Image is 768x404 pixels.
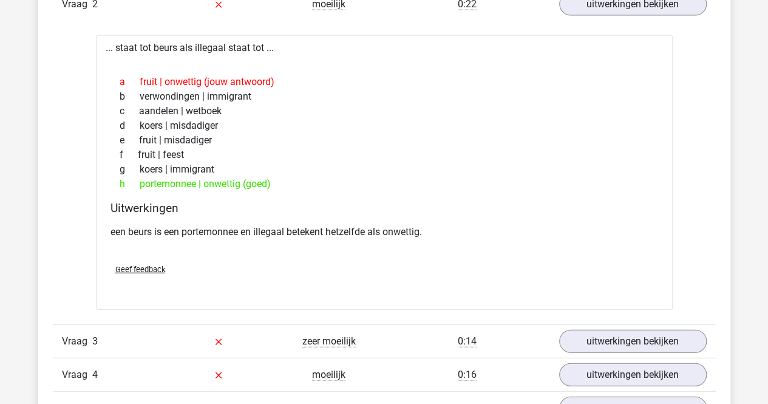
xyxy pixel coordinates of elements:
[110,225,658,239] p: een beurs is een portemonnee en illegaal betekent hetzelfde als onwettig.
[559,363,707,386] a: uitwerkingen bekijken
[120,148,138,162] span: f
[458,335,477,348] span: 0:14
[120,104,139,118] span: c
[110,104,658,118] div: aandelen | wetboek
[312,369,345,381] span: moeilijk
[110,118,658,133] div: koers | misdadiger
[110,133,658,148] div: fruit | misdadiger
[120,75,140,89] span: a
[92,335,98,347] span: 3
[120,89,140,104] span: b
[120,162,140,177] span: g
[96,35,673,310] div: ... staat tot beurs als illegaal staat tot ...
[120,118,140,133] span: d
[62,334,92,349] span: Vraag
[110,148,658,162] div: fruit | feest
[110,162,658,177] div: koers | immigrant
[110,201,658,215] h4: Uitwerkingen
[115,265,165,274] span: Geef feedback
[120,177,140,191] span: h
[92,369,98,380] span: 4
[110,177,658,191] div: portemonnee | onwettig (goed)
[120,133,139,148] span: e
[110,75,658,89] div: fruit | onwettig (jouw antwoord)
[559,330,707,353] a: uitwerkingen bekijken
[62,368,92,382] span: Vraag
[302,335,356,348] span: zeer moeilijk
[458,369,477,381] span: 0:16
[110,89,658,104] div: verwondingen | immigrant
